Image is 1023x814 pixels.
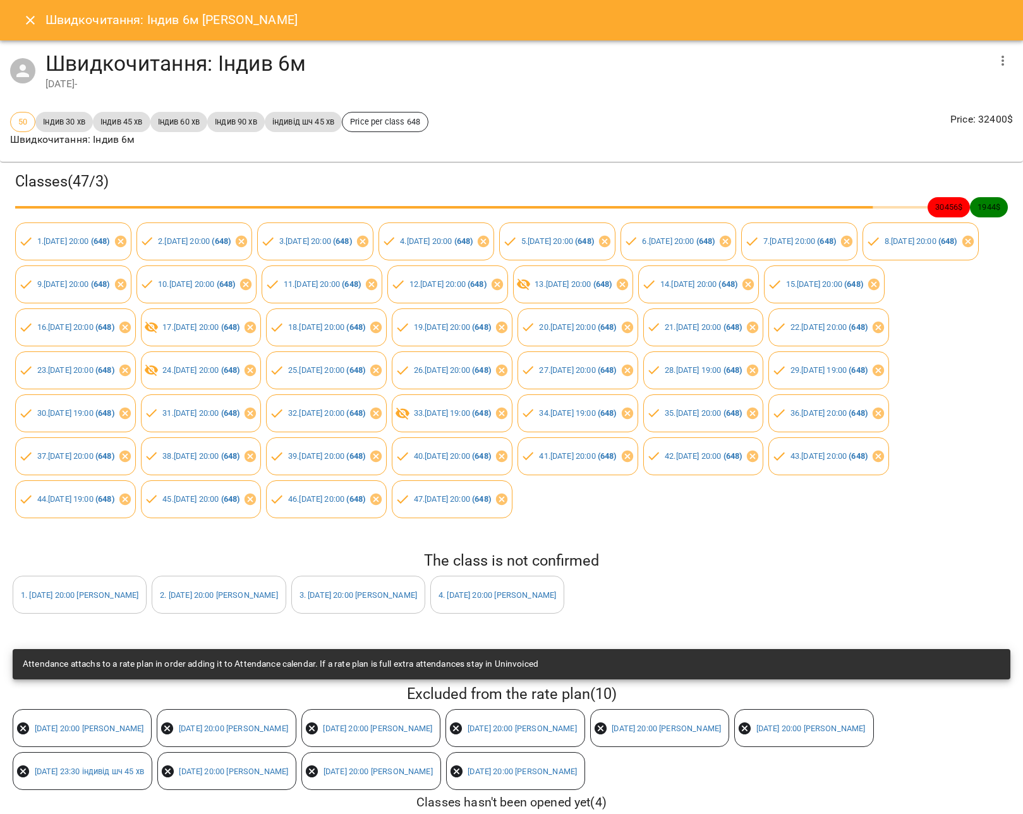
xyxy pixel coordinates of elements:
[849,451,868,461] b: ( 648 )
[665,451,742,461] a: 42.[DATE] 20:00 (648)
[141,437,262,475] div: 38.[DATE] 20:00 (648)
[15,265,131,303] div: 9.[DATE] 20:00 (648)
[612,724,721,733] a: [DATE] 20:00 [PERSON_NAME]
[468,767,577,776] a: [DATE] 20:00 [PERSON_NAME]
[91,236,110,246] b: ( 648 )
[763,236,836,246] a: 7.[DATE] 20:00 (648)
[13,551,1010,571] h5: The class is not confirmed
[160,590,277,600] a: 2. [DATE] 20:00 [PERSON_NAME]
[521,236,594,246] a: 5.[DATE] 20:00 (648)
[93,116,150,128] span: Індив 45 хв
[10,132,428,147] p: Швидкочитання: Індив 6м
[518,308,638,346] div: 20.[DATE] 20:00 (648)
[221,365,240,375] b: ( 648 )
[472,322,491,332] b: ( 648 )
[95,494,114,504] b: ( 648 )
[141,308,262,346] div: 17.[DATE] 20:00 (648)
[15,222,131,260] div: 1.[DATE] 20:00 (648)
[95,365,114,375] b: ( 648 )
[387,265,508,303] div: 12.[DATE] 20:00 (648)
[593,279,612,289] b: ( 648 )
[15,308,136,346] div: 16.[DATE] 20:00 (648)
[513,265,634,303] div: 13.[DATE] 20:00 (648)
[35,116,93,128] span: Індив 30 хв
[300,590,417,600] a: 3. [DATE] 20:00 [PERSON_NAME]
[324,767,433,776] a: [DATE] 20:00 [PERSON_NAME]
[37,451,114,461] a: 37.[DATE] 20:00 (648)
[928,201,970,213] span: 30456 $
[15,172,1008,191] h3: Classes ( 47 / 3 )
[950,112,1013,127] p: Price : 32400 $
[217,279,236,289] b: ( 648 )
[643,437,764,475] div: 42.[DATE] 20:00 (648)
[346,365,365,375] b: ( 648 )
[13,793,1010,812] h6: Classes hasn't been opened yet ( 4 )
[539,408,616,418] a: 34.[DATE] 19:00 (648)
[212,236,231,246] b: ( 648 )
[207,116,265,128] span: Індив 90 хв
[844,279,863,289] b: ( 648 )
[392,394,512,432] div: 33.[DATE] 19:00 (648)
[221,451,240,461] b: ( 648 )
[37,494,114,504] a: 44.[DATE] 19:00 (648)
[472,408,491,418] b: ( 648 )
[288,408,365,418] a: 32.[DATE] 20:00 (648)
[141,394,262,432] div: 31.[DATE] 20:00 (648)
[265,116,342,128] span: індивід шч 45 хв
[162,451,239,461] a: 38.[DATE] 20:00 (648)
[414,451,491,461] a: 40.[DATE] 20:00 (648)
[518,437,638,475] div: 41.[DATE] 20:00 (648)
[15,480,136,518] div: 44.[DATE] 19:00 (648)
[790,451,868,461] a: 43.[DATE] 20:00 (648)
[665,322,742,332] a: 21.[DATE] 20:00 (648)
[95,451,114,461] b: ( 648 )
[346,494,365,504] b: ( 648 )
[162,322,239,332] a: 17.[DATE] 20:00 (648)
[723,451,742,461] b: ( 648 )
[849,408,868,418] b: ( 648 )
[786,279,863,289] a: 15.[DATE] 20:00 (648)
[150,116,208,128] span: Індив 60 хв
[885,236,957,246] a: 8.[DATE] 20:00 (648)
[849,322,868,332] b: ( 648 )
[468,279,487,289] b: ( 648 )
[91,279,110,289] b: ( 648 )
[575,236,594,246] b: ( 648 )
[817,236,836,246] b: ( 648 )
[37,236,110,246] a: 1.[DATE] 20:00 (648)
[970,201,1008,213] span: 1944 $
[162,365,239,375] a: 24.[DATE] 20:00 (648)
[756,724,866,733] a: [DATE] 20:00 [PERSON_NAME]
[21,590,138,600] a: 1. [DATE] 20:00 [PERSON_NAME]
[158,236,231,246] a: 2.[DATE] 20:00 (648)
[11,116,35,128] span: 50
[15,351,136,389] div: 23.[DATE] 20:00 (648)
[266,437,387,475] div: 39.[DATE] 20:00 (648)
[221,494,240,504] b: ( 648 )
[535,279,612,289] a: 13.[DATE] 20:00 (648)
[37,322,114,332] a: 16.[DATE] 20:00 (648)
[472,451,491,461] b: ( 648 )
[768,437,889,475] div: 43.[DATE] 20:00 (648)
[741,222,857,260] div: 7.[DATE] 20:00 (648)
[179,767,288,776] a: [DATE] 20:00 [PERSON_NAME]
[95,408,114,418] b: ( 648 )
[136,265,257,303] div: 10.[DATE] 20:00 (648)
[392,351,512,389] div: 26.[DATE] 20:00 (648)
[518,351,638,389] div: 27.[DATE] 20:00 (648)
[790,408,868,418] a: 36.[DATE] 20:00 (648)
[414,322,491,332] a: 19.[DATE] 20:00 (648)
[643,351,764,389] div: 28.[DATE] 19:00 (648)
[266,308,387,346] div: 18.[DATE] 20:00 (648)
[764,265,885,303] div: 15.[DATE] 20:00 (648)
[598,322,617,332] b: ( 648 )
[472,494,491,504] b: ( 648 )
[136,222,253,260] div: 2.[DATE] 20:00 (648)
[342,116,428,128] span: Price per class 648
[333,236,352,246] b: ( 648 )
[35,724,144,733] a: [DATE] 20:00 [PERSON_NAME]
[468,724,577,733] a: [DATE] 20:00 [PERSON_NAME]
[162,494,239,504] a: 45.[DATE] 20:00 (648)
[45,51,988,76] h4: Швидкочитання: Індив 6м
[696,236,715,246] b: ( 648 )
